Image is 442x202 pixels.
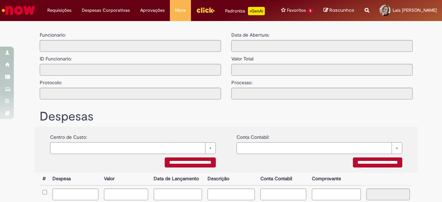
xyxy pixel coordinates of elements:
[40,76,62,86] label: Protocolo:
[248,7,265,15] p: +GenAi
[101,173,151,185] th: Valor
[287,7,306,14] span: Favoritos
[140,7,165,14] span: Aprovações
[393,7,437,13] span: Lais [PERSON_NAME]
[40,173,50,185] th: #
[237,142,402,154] a: Limpar campo {0}
[40,52,72,62] label: ID Funcionario:
[82,7,130,14] span: Despesas Corporativas
[47,7,71,14] span: Requisições
[40,110,413,124] h1: Despesas
[309,173,364,185] th: Comprovante
[231,31,269,38] label: Data de Abertura:
[231,52,253,62] label: Valor Total
[151,173,205,185] th: Data de Lançamento
[175,7,186,14] span: More
[225,7,265,15] div: Padroniza
[258,173,309,185] th: Conta Contabil
[50,142,216,154] a: Limpar campo {0}
[196,5,215,15] img: click_logo_yellow_360x200.png
[50,130,87,141] label: Centro de Custo:
[1,3,36,17] img: ServiceNow
[205,173,257,185] th: Descrição
[324,7,354,14] a: Rascunhos
[307,8,313,14] span: 4
[237,130,269,141] label: Conta Contabil:
[40,31,66,38] label: Funcionario:
[329,7,354,13] span: Rascunhos
[231,76,252,86] label: Processo:
[50,173,101,185] th: Despesa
